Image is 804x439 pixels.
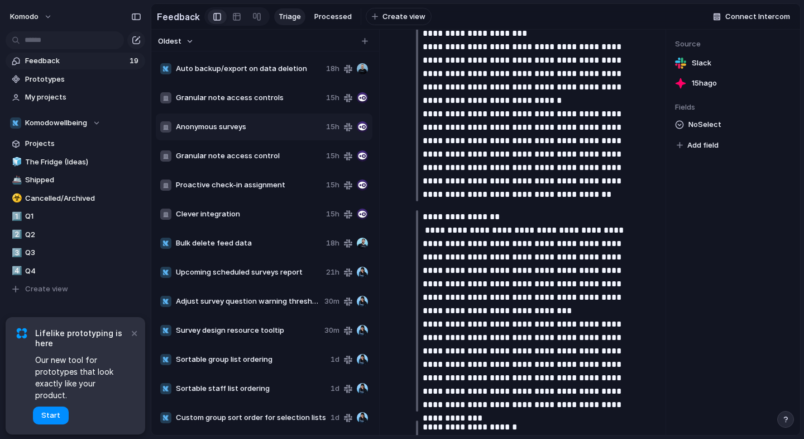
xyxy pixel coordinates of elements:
span: Start [41,410,60,421]
span: Sortable staff list ordering [176,383,326,394]
span: Projects [25,138,141,149]
span: Q2 [25,229,141,240]
button: Oldest [156,34,195,49]
span: 15h [326,209,339,220]
a: 🧊The Fridge (Ideas) [6,154,145,171]
a: Prototypes [6,71,145,88]
span: Proactive check-in assignment [176,180,322,191]
span: Prototypes [25,74,141,85]
a: Triage [274,8,305,25]
span: 30m [324,325,339,336]
span: Source [675,39,791,50]
span: Create view [25,284,68,295]
button: 3️⃣ [10,247,21,258]
span: Bulk delete feed data [176,238,322,249]
span: Feedback [25,55,126,67]
span: Our new tool for prototypes that look exactly like your product. [35,354,128,401]
span: 30m [324,296,339,307]
a: Projects [6,135,145,152]
span: Processed [314,11,352,22]
span: Fields [675,102,791,113]
div: 🚢 [12,174,20,187]
span: Auto backup/export on data deletion [176,63,322,74]
button: 4️⃣ [10,266,21,277]
span: Create view [382,11,425,22]
a: 4️⃣Q4 [6,263,145,280]
button: Create view [6,281,145,298]
button: Create view [366,8,432,26]
span: Anonymous surveys [176,121,322,133]
div: 🧊 [12,155,20,168]
span: 1d [331,354,339,365]
span: Shipped [25,174,141,186]
span: 1d [331,383,339,394]
div: 1️⃣ [12,210,20,223]
span: Custom group sort order for selection lists [176,412,326,423]
span: 21h [326,267,339,278]
span: Cancelled/Archived [25,193,141,204]
div: 4️⃣ [12,265,20,277]
span: Komodowellbeing [25,117,87,129]
button: Add field [675,138,720,153]
button: 🧊 [10,157,21,168]
span: 19 [130,55,141,67]
span: No Select [688,118,721,131]
a: ☣️Cancelled/Archived [6,190,145,207]
span: Q3 [25,247,141,258]
span: 15h [326,150,339,162]
span: Sortable group list ordering [176,354,326,365]
div: ☣️ [12,192,20,205]
a: 🚢Shipped [6,172,145,188]
div: 2️⃣ [12,228,20,241]
span: Upcoming scheduled surveys report [176,267,322,278]
button: 2️⃣ [10,229,21,240]
a: Slack [675,55,791,71]
button: Start [33,407,69,424]
button: Dismiss [127,326,141,339]
button: Komodo [5,8,58,26]
span: Adjust survey question warning threshold [176,296,320,307]
button: Komodowellbeing [6,115,145,131]
span: 15h ago [692,78,717,89]
span: Granular note access controls [176,92,322,103]
a: 1️⃣Q1 [6,208,145,225]
span: Clever integration [176,209,322,220]
a: Processed [310,8,356,25]
span: 1d [331,412,339,423]
span: Lifelike prototyping is here [35,328,128,348]
span: 15h [326,92,339,103]
a: 3️⃣Q3 [6,244,145,261]
span: 15h [326,180,339,191]
div: 3️⃣ [12,247,20,259]
span: Add field [687,140,719,151]
button: ☣️ [10,193,21,204]
button: 🚢 [10,174,21,186]
span: Komodo [10,11,39,22]
button: Connect Intercom [709,8,795,25]
span: Q4 [25,266,141,277]
span: Connect Intercom [725,11,790,22]
span: Slack [692,58,711,69]
span: 15h [326,121,339,133]
span: The Fridge (Ideas) [25,157,141,168]
a: My projects [6,89,145,106]
a: Feedback19 [6,53,145,69]
a: 2️⃣Q2 [6,226,145,243]
span: Oldest [158,36,181,47]
span: My projects [25,92,141,103]
span: 18h [326,63,339,74]
span: Survey design resource tooltip [176,325,320,336]
span: Granular note access control [176,150,322,162]
span: Triage [279,11,301,22]
h2: Feedback [157,10,200,23]
span: 18h [326,238,339,249]
button: 1️⃣ [10,211,21,222]
span: Q1 [25,211,141,222]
